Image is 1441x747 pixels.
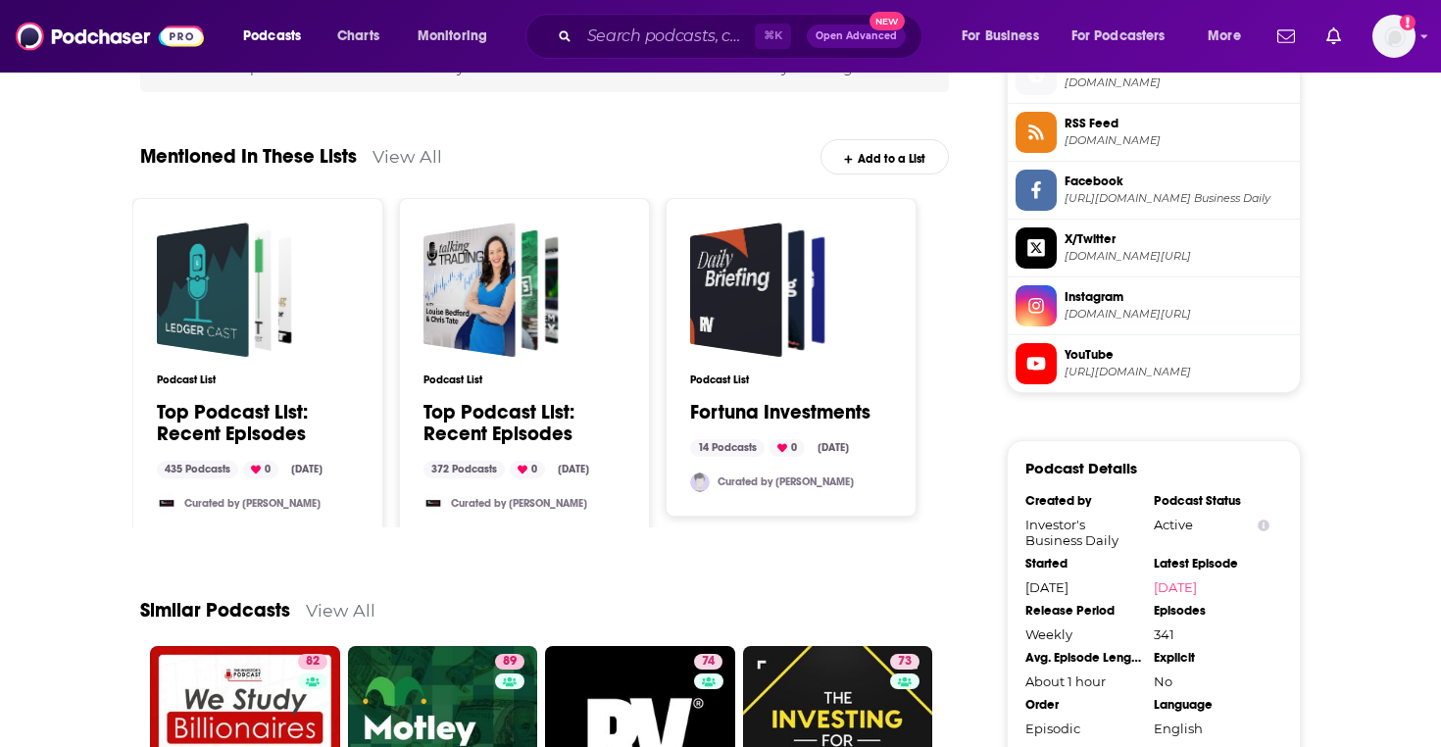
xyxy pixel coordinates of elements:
[1025,459,1137,477] h3: Podcast Details
[423,402,625,445] a: Top Podcast List: Recent Episodes
[1025,626,1141,642] div: Weekly
[1154,579,1269,595] a: [DATE]
[690,402,870,423] a: Fortuna Investments
[948,21,1064,52] button: open menu
[157,223,292,358] a: Top Podcast List: Recent Episodes
[373,146,442,167] a: View All
[718,475,854,488] a: Curated by [PERSON_NAME]
[510,461,545,478] div: 0
[1372,15,1416,58] img: User Profile
[1269,20,1303,53] a: Show notifications dropdown
[870,12,905,30] span: New
[1065,75,1292,90] span: investors.com
[1372,15,1416,58] span: Logged in as thomaskoenig
[423,461,505,478] div: 372 Podcasts
[1016,170,1292,211] a: Facebook[URL][DOMAIN_NAME] Business Daily
[337,23,379,50] span: Charts
[1025,673,1141,689] div: About 1 hour
[1154,603,1269,619] div: Episodes
[1065,307,1292,322] span: instagram.com/investorsbusinessdaily
[1016,285,1292,326] a: Instagram[DOMAIN_NAME][URL]
[1025,650,1141,666] div: Avg. Episode Length
[690,439,765,457] div: 14 Podcasts
[962,23,1039,50] span: For Business
[1065,133,1292,148] span: feeds.megaphone.fm
[1154,650,1269,666] div: Explicit
[1025,579,1141,595] div: [DATE]
[1208,23,1241,50] span: More
[1016,227,1292,269] a: X/Twitter[DOMAIN_NAME][URL]
[690,473,710,492] img: bcmccafferty
[1372,15,1416,58] button: Show profile menu
[283,461,330,478] div: [DATE]
[451,497,587,510] a: Curated by [PERSON_NAME]
[579,21,755,52] input: Search podcasts, credits, & more...
[219,59,870,76] span: This podcast hasn't been reviewed yet. You can to show others what you thought.
[423,223,559,358] a: Top Podcast List: Recent Episodes
[1065,115,1292,132] span: RSS Feed
[1016,54,1292,95] a: Official Website[DOMAIN_NAME]
[1065,346,1292,364] span: YouTube
[690,223,825,358] a: Fortuna Investments
[1016,343,1292,384] a: YouTube[URL][DOMAIN_NAME]
[694,654,722,670] a: 74
[1059,21,1194,52] button: open menu
[243,461,278,478] div: 0
[807,25,906,48] button: Open AdvancedNew
[1025,517,1141,548] div: Investor's Business Daily
[16,18,204,55] img: Podchaser - Follow, Share and Rate Podcasts
[423,373,625,386] h3: Podcast List
[1071,23,1166,50] span: For Podcasters
[1154,697,1269,713] div: Language
[810,439,857,457] div: [DATE]
[1025,721,1141,736] div: Episodic
[404,21,513,52] button: open menu
[243,23,301,50] span: Podcasts
[157,494,176,514] img: SophieTheBull
[157,461,238,478] div: 435 Podcasts
[1025,697,1141,713] div: Order
[1154,721,1269,736] div: English
[306,652,320,672] span: 82
[1065,230,1292,248] span: X/Twitter
[1154,493,1269,509] div: Podcast Status
[755,24,791,49] span: ⌘ K
[1065,365,1292,379] span: https://www.youtube.com/@investorsbusinessdaily
[503,652,517,672] span: 89
[418,23,487,50] span: Monitoring
[1065,191,1292,206] span: https://www.facebook.com/Investor's Business Daily
[157,373,359,386] h3: Podcast List
[544,14,941,59] div: Search podcasts, credits, & more...
[1154,517,1269,532] div: Active
[1025,556,1141,572] div: Started
[1025,493,1141,509] div: Created by
[1025,603,1141,619] div: Release Period
[1318,20,1349,53] a: Show notifications dropdown
[1065,288,1292,306] span: Instagram
[1065,249,1292,264] span: twitter.com/IBDinvestors
[1400,15,1416,30] svg: Add a profile image
[1194,21,1266,52] button: open menu
[890,654,919,670] a: 73
[1154,556,1269,572] div: Latest Episode
[816,31,897,41] span: Open Advanced
[324,21,391,52] a: Charts
[690,373,892,386] h3: Podcast List
[423,494,443,514] img: SophieTheBull
[820,139,949,174] div: Add to a List
[1065,173,1292,190] span: Facebook
[229,21,326,52] button: open menu
[298,654,327,670] a: 82
[550,461,597,478] div: [DATE]
[1016,112,1292,153] a: RSS Feed[DOMAIN_NAME]
[140,144,357,169] a: Mentioned In These Lists
[1154,626,1269,642] div: 341
[157,402,359,445] a: Top Podcast List: Recent Episodes
[770,439,805,457] div: 0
